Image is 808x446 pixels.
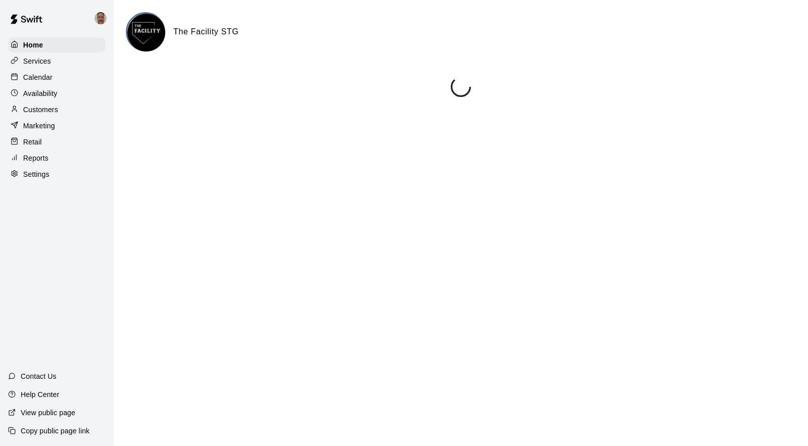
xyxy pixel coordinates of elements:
a: Customers [8,102,106,117]
p: View public page [21,408,75,418]
p: Services [23,56,51,66]
a: Services [8,54,106,69]
p: Contact Us [21,371,57,381]
p: Settings [23,169,50,179]
p: Help Center [21,389,59,400]
p: Calendar [23,72,53,82]
a: Settings [8,167,106,182]
a: Reports [8,151,106,166]
p: Retail [23,137,42,147]
p: Customers [23,105,58,115]
p: Marketing [23,121,55,131]
p: Reports [23,153,49,163]
a: Availability [8,86,106,101]
img: The Facility STG logo [127,14,165,52]
a: Retail [8,134,106,150]
div: Michael Gargano [92,8,114,28]
p: Home [23,40,43,50]
a: Home [8,37,106,53]
h6: The Facility STG [173,25,239,38]
img: Michael Gargano [94,12,107,24]
a: Marketing [8,118,106,133]
a: Calendar [8,70,106,85]
p: Availability [23,88,58,98]
p: Copy public page link [21,426,89,436]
